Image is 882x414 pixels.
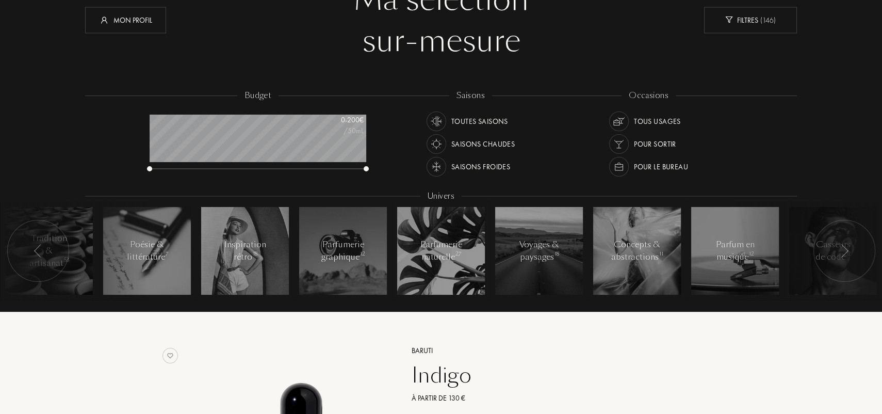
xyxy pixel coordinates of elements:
[451,157,510,177] div: Saisons froides
[554,250,559,258] span: 18
[704,7,797,33] div: Filtres
[312,125,364,136] div: /50mL
[404,345,705,356] a: Baruti
[451,112,508,131] div: Toutes saisons
[634,157,688,177] div: Pour le bureau
[840,244,848,258] img: arr_left.svg
[612,160,626,174] img: usage_occasion_work_white.svg
[611,238,663,263] div: Concepts & abstractions
[85,7,166,33] div: Mon profil
[634,112,681,131] div: Tous usages
[162,348,178,363] img: no_like_p.png
[237,90,279,102] div: budget
[321,238,365,263] div: Parfumerie graphique
[34,244,42,258] img: arr_left.svg
[612,137,626,151] img: usage_occasion_party_white.svg
[419,238,463,263] div: Parfumerie naturelle
[451,134,515,154] div: Saisons chaudes
[253,250,257,258] span: 18
[360,250,365,258] span: 12
[404,363,705,388] a: Indigo
[420,190,462,202] div: Univers
[622,90,676,102] div: occasions
[429,137,444,151] img: usage_season_hot_white.svg
[455,250,461,258] span: 27
[612,114,626,129] img: usage_occasion_all_white.svg
[713,238,757,263] div: Parfum en musique
[99,14,109,25] img: profil_icn_w.svg
[429,160,444,174] img: usage_season_cold_white.svg
[634,134,676,154] div: Pour sortir
[312,115,364,125] div: 0 - 200 €
[758,15,776,24] span: ( 146 )
[166,250,168,258] span: 7
[223,238,267,263] div: Inspiration rétro
[404,393,705,404] a: À partir de 130 €
[725,17,733,23] img: new_filter_w.svg
[93,20,789,61] div: sur-mesure
[659,250,663,258] span: 11
[449,90,492,102] div: saisons
[517,238,561,263] div: Voyages & paysages
[125,238,169,263] div: Poésie & littérature
[429,114,444,129] img: usage_season_average_white.svg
